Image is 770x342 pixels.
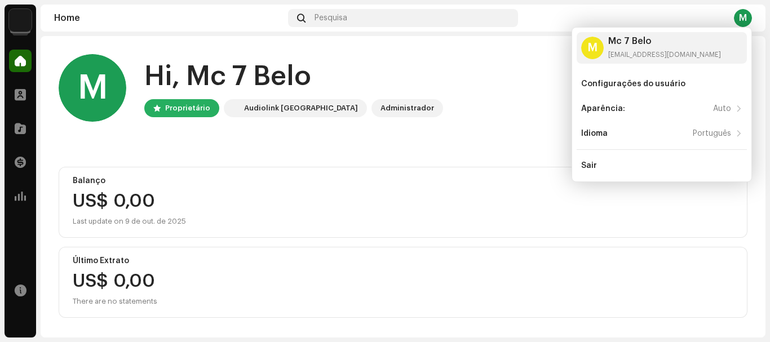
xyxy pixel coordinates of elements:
div: Configurações do usuário [581,79,685,88]
img: 730b9dfe-18b5-4111-b483-f30b0c182d82 [226,101,240,115]
re-m-nav-item: Configurações do usuário [577,73,747,95]
div: Proprietário [165,101,210,115]
div: Idioma [581,129,608,138]
div: M [59,54,126,122]
div: M [581,37,604,59]
div: Audiolink [GEOGRAPHIC_DATA] [244,101,358,115]
div: Auto [713,104,731,113]
re-m-nav-item: Sair [577,154,747,177]
div: Mc 7 Belo [608,37,721,46]
div: Aparência: [581,104,625,113]
div: Sair [581,161,597,170]
div: Last update on 9 de out. de 2025 [73,215,733,228]
div: Hi, Mc 7 Belo [144,59,443,95]
re-o-card-value: Último Extrato [59,247,747,318]
img: 730b9dfe-18b5-4111-b483-f30b0c182d82 [9,9,32,32]
div: Balanço [73,176,733,185]
div: Português [693,129,731,138]
div: M [734,9,752,27]
re-m-nav-item: Idioma [577,122,747,145]
div: [EMAIL_ADDRESS][DOMAIN_NAME] [608,50,721,59]
div: Último Extrato [73,256,733,265]
div: Home [54,14,284,23]
re-o-card-value: Balanço [59,167,747,238]
div: There are no statements [73,295,157,308]
div: Administrador [380,101,434,115]
re-m-nav-item: Aparência: [577,97,747,120]
span: Pesquisa [315,14,347,23]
